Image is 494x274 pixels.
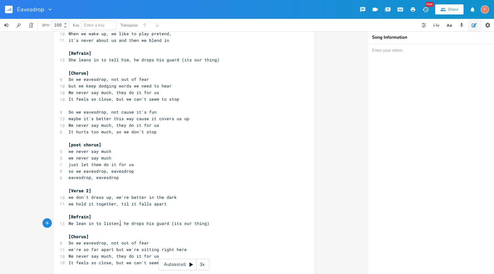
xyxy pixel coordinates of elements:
span: We never say much, they do it for us [69,253,159,259]
span: but we keep dodging words we need to hear [69,83,172,89]
span: So we eavesdrop, not cause it's fun [69,109,157,115]
div: fuzzyip [481,5,489,14]
div: BPM [42,24,49,27]
span: we hold it together, til it falls apart [69,201,167,207]
span: maybe it's better this way cause it covers us up [69,116,189,121]
div: 3x [197,259,208,270]
span: It feels so close, but we can't seem to stop [69,96,179,102]
div: Key [73,23,79,27]
span: [Refrain] [69,50,91,56]
div: Song Information [372,35,490,40]
span: It feels so close, but we can't seem to stop [69,260,179,266]
button: New [419,4,432,15]
button: Share [435,4,463,14]
span: [Refrain] [69,214,91,220]
span: just let them do it for us [69,162,134,167]
span: we never say much [69,148,111,154]
span: We never say much, they do it for us [69,122,159,128]
span: We lean in to listen, he drops his guard (its our thing) [69,221,209,226]
span: eavesdrop, eavesdrop [69,175,119,180]
span: so we eavesdrop, eavesdrop [69,168,134,174]
span: [Chorus] [69,234,89,239]
span: we don't dress up, we're better in the dark [69,194,177,200]
span: it's never about us and then we blend in [69,37,169,43]
span: When we wake up, we like to play pretend, [69,31,172,36]
div: New [425,2,434,7]
div: Autoscroll [158,259,209,270]
span: Eavesdrop [17,7,44,12]
span: So we eavesdrop, not out of fear [69,240,149,246]
span: We never say much, they do it for us [69,90,159,95]
span: [Chorus] [69,70,89,76]
span: we never say much [69,155,111,161]
button: F [481,2,489,17]
span: It hurts too much, so we don't stop [69,129,157,135]
span: [Verse 2] [69,188,91,193]
div: Transpose [120,23,138,27]
span: Enter a key [84,22,105,28]
div: Share [448,7,458,12]
span: [post chorus] [69,142,101,148]
span: She leans in to tell him, he drops his guard (its our thing) [69,57,219,63]
span: we're so far apart but we're sitting right here [69,247,187,252]
span: So we eavesdrop, not out of fear [69,76,149,82]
